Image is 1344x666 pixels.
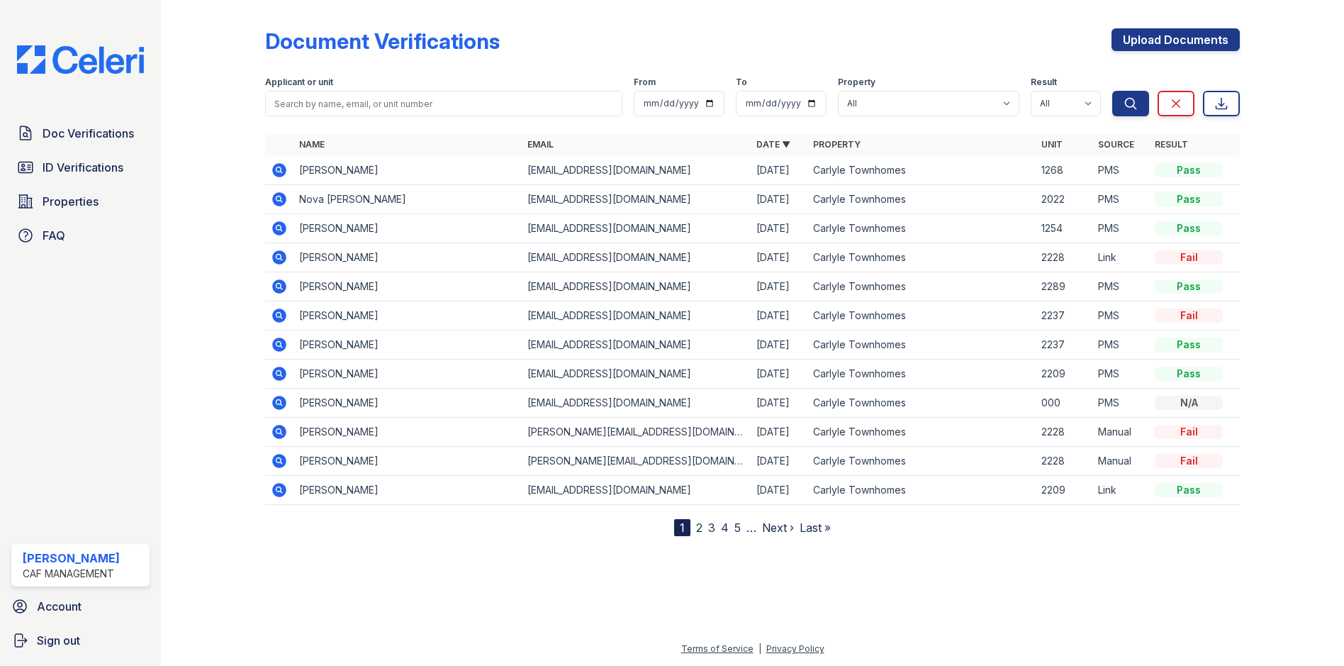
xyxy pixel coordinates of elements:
td: Nova [PERSON_NAME] [293,185,522,214]
div: N/A [1155,396,1223,410]
label: Result [1031,77,1057,88]
div: Document Verifications [265,28,500,54]
td: Carlyle Townhomes [807,389,1036,418]
td: [PERSON_NAME][EMAIL_ADDRESS][DOMAIN_NAME] [522,447,751,476]
td: 2289 [1036,272,1092,301]
td: 2209 [1036,476,1092,505]
td: Carlyle Townhomes [807,331,1036,360]
span: Properties [43,193,99,210]
td: [DATE] [751,156,807,185]
td: 1254 [1036,214,1092,243]
td: Manual [1092,418,1149,447]
td: PMS [1092,389,1149,418]
div: [PERSON_NAME] [23,550,120,567]
div: Fail [1155,454,1223,468]
td: [DATE] [751,447,807,476]
label: To [736,77,747,88]
a: Result [1155,139,1188,150]
a: Sign out [6,626,155,655]
td: [DATE] [751,214,807,243]
div: Fail [1155,309,1223,323]
td: 2228 [1036,243,1092,272]
a: Property [813,139,861,150]
a: 3 [708,521,715,535]
span: Account [37,598,82,615]
label: Applicant or unit [265,77,333,88]
td: [PERSON_NAME] [293,272,522,301]
div: Pass [1155,338,1223,352]
a: Email [527,139,554,150]
td: [PERSON_NAME] [293,476,522,505]
span: … [746,519,756,536]
td: [PERSON_NAME][EMAIL_ADDRESS][DOMAIN_NAME] [522,418,751,447]
td: [PERSON_NAME] [293,156,522,185]
td: [DATE] [751,360,807,389]
td: [PERSON_NAME] [293,447,522,476]
div: Pass [1155,279,1223,294]
img: CE_Logo_Blue-a8612792a0a2168367f1c8372b55b34899dd931a85d93a1a3d3e32e68fde9ad4.png [6,45,155,74]
a: Date ▼ [756,139,790,150]
a: Privacy Policy [766,643,824,654]
a: ID Verifications [11,153,150,182]
td: [PERSON_NAME] [293,243,522,272]
td: Carlyle Townhomes [807,301,1036,331]
td: [EMAIL_ADDRESS][DOMAIN_NAME] [522,331,751,360]
td: Carlyle Townhomes [807,243,1036,272]
td: 2209 [1036,360,1092,389]
td: 2022 [1036,185,1092,214]
div: Fail [1155,250,1223,265]
a: Source [1098,139,1134,150]
td: 1268 [1036,156,1092,185]
td: [EMAIL_ADDRESS][DOMAIN_NAME] [522,389,751,418]
td: [PERSON_NAME] [293,214,522,243]
td: PMS [1092,301,1149,331]
td: [PERSON_NAME] [293,301,522,331]
td: [DATE] [751,389,807,418]
td: [PERSON_NAME] [293,418,522,447]
td: Carlyle Townhomes [807,272,1036,301]
td: PMS [1092,272,1149,301]
a: Name [299,139,325,150]
td: 2228 [1036,447,1092,476]
span: Doc Verifications [43,125,134,142]
td: [EMAIL_ADDRESS][DOMAIN_NAME] [522,272,751,301]
a: Unit [1041,139,1063,150]
div: Fail [1155,425,1223,439]
td: [DATE] [751,331,807,360]
div: Pass [1155,483,1223,497]
span: FAQ [43,227,65,244]
td: Link [1092,243,1149,272]
label: From [634,77,656,88]
td: Carlyle Townhomes [807,214,1036,243]
td: [EMAIL_ADDRESS][DOMAIN_NAME] [522,185,751,214]
td: 2237 [1036,331,1092,360]
td: [PERSON_NAME] [293,331,522,360]
td: [DATE] [751,418,807,447]
td: PMS [1092,214,1149,243]
input: Search by name, email, or unit number [265,91,623,116]
td: 000 [1036,389,1092,418]
a: FAQ [11,221,150,250]
div: CAF Management [23,567,120,581]
td: [DATE] [751,185,807,214]
div: | [758,643,761,654]
td: [DATE] [751,243,807,272]
td: [DATE] [751,301,807,331]
div: Pass [1155,221,1223,235]
a: Account [6,592,155,621]
td: [EMAIL_ADDRESS][DOMAIN_NAME] [522,214,751,243]
div: Pass [1155,192,1223,206]
div: Pass [1155,367,1223,381]
td: PMS [1092,156,1149,185]
td: [EMAIL_ADDRESS][DOMAIN_NAME] [522,156,751,185]
td: [EMAIL_ADDRESS][DOMAIN_NAME] [522,360,751,389]
td: Carlyle Townhomes [807,476,1036,505]
td: Link [1092,476,1149,505]
td: PMS [1092,331,1149,360]
td: [PERSON_NAME] [293,389,522,418]
td: Carlyle Townhomes [807,447,1036,476]
a: Upload Documents [1111,28,1240,51]
a: Properties [11,187,150,216]
a: Last » [800,521,831,535]
a: 5 [734,521,741,535]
